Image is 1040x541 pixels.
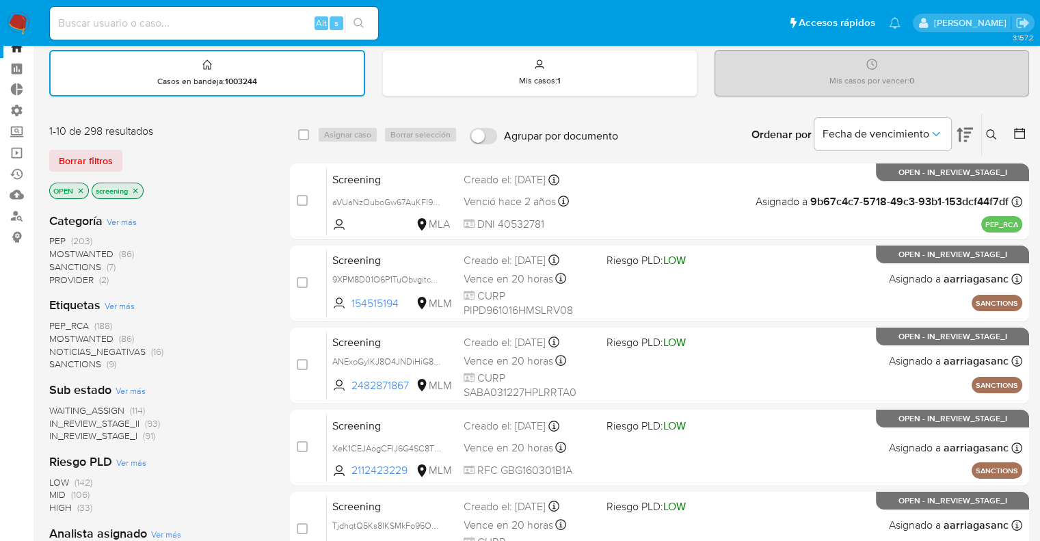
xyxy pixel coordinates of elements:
[1012,32,1033,43] span: 3.157.2
[933,16,1011,29] p: marianela.tarsia@mercadolibre.com
[316,16,327,29] span: Alt
[889,17,901,29] a: Notificaciones
[799,16,875,30] span: Accesos rápidos
[334,16,338,29] span: s
[345,14,373,33] button: search-icon
[50,14,378,32] input: Buscar usuario o caso...
[1015,16,1030,30] a: Salir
